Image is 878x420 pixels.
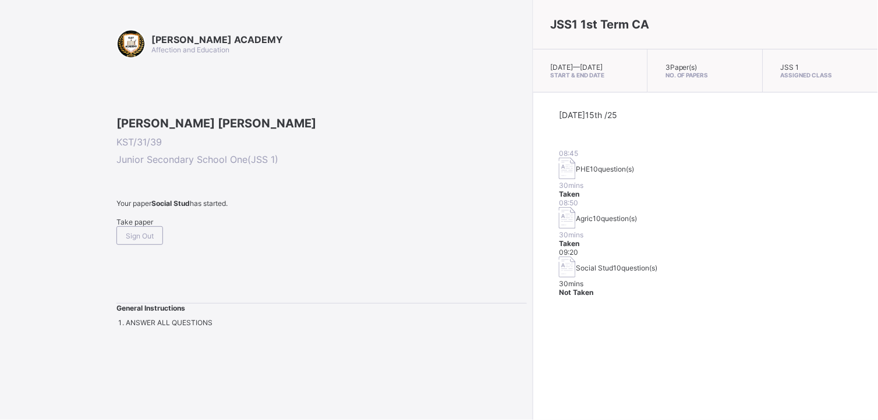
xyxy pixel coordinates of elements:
[151,34,283,45] span: [PERSON_NAME] ACADEMY
[613,264,657,272] span: 10 question(s)
[126,318,213,327] span: ANSWER ALL QUESTIONS
[551,72,630,79] span: Start & End Date
[559,207,576,229] img: take_paper.cd97e1aca70de81545fe8e300f84619e.svg
[116,218,153,226] span: Take paper
[116,199,527,208] span: Your paper has started.
[116,116,527,130] span: [PERSON_NAME] [PERSON_NAME]
[576,264,613,272] span: Social Stud
[559,181,583,190] span: 30 mins
[593,214,637,223] span: 10 question(s)
[551,63,603,72] span: [DATE] — [DATE]
[576,165,590,173] span: PHE
[559,230,583,239] span: 30 mins
[151,45,229,54] span: Affection and Education
[559,198,578,207] span: 08:50
[551,17,650,31] span: JSS1 1st Term CA
[116,154,527,165] span: Junior Secondary School One ( JSS 1 )
[559,288,593,297] span: Not Taken
[559,257,576,278] img: take_paper.cd97e1aca70de81545fe8e300f84619e.svg
[781,63,799,72] span: JSS 1
[559,190,579,198] span: Taken
[559,239,579,248] span: Taken
[559,158,576,179] img: take_paper.cd97e1aca70de81545fe8e300f84619e.svg
[781,72,861,79] span: Assigned Class
[559,248,578,257] span: 09:20
[576,214,593,223] span: Agric
[116,136,527,148] span: KST/31/39
[151,199,190,208] b: Social Stud
[559,279,583,288] span: 30 mins
[559,149,578,158] span: 08:45
[559,110,617,120] span: [DATE] 15th /25
[126,232,154,240] span: Sign Out
[590,165,634,173] span: 10 question(s)
[116,304,185,312] span: General Instructions
[665,63,698,72] span: 3 Paper(s)
[665,72,745,79] span: No. of Papers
